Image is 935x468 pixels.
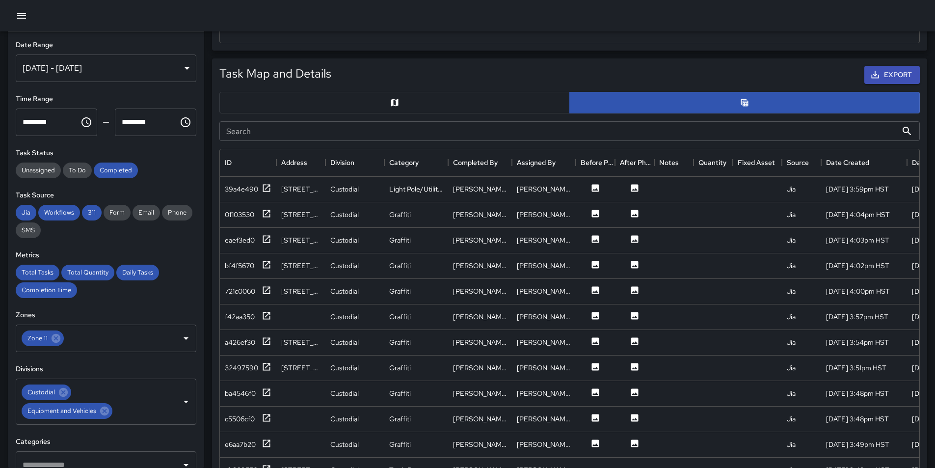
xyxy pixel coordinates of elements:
span: 311 [82,208,102,217]
span: Completed [94,166,138,174]
div: After Photo [615,149,654,176]
div: 0f103530 [225,210,254,220]
div: 9/6/2025, 3:48pm HST [826,414,889,424]
div: 65 Ala Moana Boulevard [281,210,321,220]
div: Custodial [330,210,359,220]
span: Unassigned [16,166,61,174]
span: Zone 11 [22,332,53,344]
div: Jia [787,414,796,424]
button: 32497590 [225,362,271,374]
div: f42aa350 [225,312,255,322]
div: Custodial [330,337,359,347]
div: Source [782,149,821,176]
div: Category [389,149,419,176]
div: Total Quantity [61,265,114,280]
div: Peter Abihai [453,184,507,194]
div: Jia [16,205,36,220]
div: Completed [94,163,138,178]
div: Jia [787,261,796,271]
span: Email [133,208,160,217]
span: Completion Time [16,286,77,294]
h6: Task Status [16,148,196,159]
div: Custodial [330,414,359,424]
div: Division [325,149,384,176]
svg: Table [740,98,749,108]
h6: Metrics [16,250,196,261]
div: Custodial [330,184,359,194]
div: Form [104,205,131,220]
div: Workflows [38,205,80,220]
div: Jia [787,210,796,220]
div: Date Created [821,149,907,176]
div: Custodial [330,235,359,245]
div: Graffiti [389,312,411,322]
button: bf4f5670 [225,260,271,272]
button: Table [569,92,920,113]
button: Choose time, selected time is 11:59 PM [176,112,195,132]
div: Graffiti [389,210,411,220]
div: [DATE] - [DATE] [16,55,196,82]
div: 1888 Kalākaua Ave #C-312 [281,184,321,194]
div: 498 Ala Moana Park Drive [281,286,321,296]
div: Jia [787,184,796,194]
div: Email [133,205,160,220]
div: Donald Mcintire [453,286,507,296]
div: Graffiti [389,414,411,424]
span: Workflows [38,208,80,217]
h6: Time Range [16,94,196,105]
div: ID [220,149,276,176]
div: eaef3ed0 [225,235,255,245]
div: 39a4e490 [225,184,258,194]
div: 1888 Kalākaua Ave #C-312 [281,337,321,347]
div: Christopher Coleon [517,388,571,398]
h6: Zones [16,310,196,321]
div: 9/6/2025, 3:59pm HST [826,184,889,194]
div: Source [787,149,809,176]
div: Peter Abihai [517,184,571,194]
span: Custodial [22,386,61,398]
div: Zone 11 [22,330,64,346]
div: Jia [787,363,796,373]
div: Matthew Tapley [517,414,571,424]
div: To Do [63,163,92,178]
span: Form [104,208,131,217]
button: Export [864,66,920,84]
div: 9/6/2025, 4:03pm HST [826,235,889,245]
div: Donald Mcintire [517,235,571,245]
button: ba4546f0 [225,387,271,400]
h6: Divisions [16,364,196,375]
svg: Map [390,98,400,108]
div: Custodial [330,312,359,322]
button: Open [179,395,193,409]
div: Graffiti [389,440,411,449]
button: Choose time, selected time is 12:00 AM [77,112,96,132]
div: Custodial [330,261,359,271]
div: Christopher Coleon [453,363,507,373]
div: 9/6/2025, 3:54pm HST [826,337,889,347]
span: Jia [16,208,36,217]
div: 9/6/2025, 3:48pm HST [826,388,889,398]
div: 9/6/2025, 4:02pm HST [826,261,889,271]
div: 311 [82,205,102,220]
button: eaef3ed0 [225,234,271,247]
div: Light Pole/Utility Box Cleaning [389,184,443,194]
div: 1888 Kalākaua Ave #C-312 [281,363,321,373]
div: SMS [16,222,41,238]
div: Christopher Coleon [453,388,507,398]
div: Notes [654,149,694,176]
div: Donald Mcintire [517,312,571,322]
span: Equipment and Vehicles [22,405,102,416]
span: Phone [162,208,192,217]
div: 32497590 [225,363,258,373]
div: 65 Ala Moana Boulevard [281,235,321,245]
div: Address [281,149,307,176]
div: Graffiti [389,261,411,271]
div: Jia [787,440,796,449]
span: Daily Tasks [116,268,159,276]
button: e6aa7b20 [225,439,271,451]
button: Map [219,92,570,113]
div: a426ef30 [225,337,255,347]
div: Christopher Coleon [517,337,571,347]
div: Notes [659,149,679,176]
div: Before Photo [581,149,615,176]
